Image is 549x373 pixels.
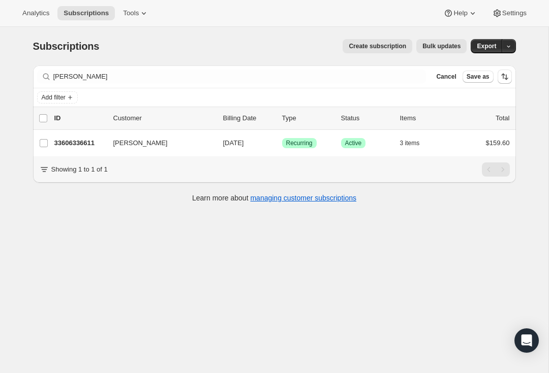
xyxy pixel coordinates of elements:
[53,70,426,84] input: Filter subscribers
[400,139,420,147] span: 3 items
[453,9,467,17] span: Help
[477,42,496,50] span: Export
[33,41,100,52] span: Subscriptions
[432,71,460,83] button: Cancel
[463,71,494,83] button: Save as
[502,9,527,17] span: Settings
[514,328,539,353] div: Open Intercom Messenger
[113,113,215,123] p: Customer
[400,113,451,123] div: Items
[54,113,510,123] div: IDCustomerBilling DateTypeStatusItemsTotal
[343,39,412,53] button: Create subscription
[16,6,55,20] button: Analytics
[223,113,274,123] p: Billing Date
[400,136,431,150] button: 3 items
[486,6,533,20] button: Settings
[192,193,356,203] p: Learn more about
[117,6,155,20] button: Tools
[22,9,49,17] span: Analytics
[286,139,313,147] span: Recurring
[471,39,502,53] button: Export
[57,6,115,20] button: Subscriptions
[282,113,333,123] div: Type
[64,9,109,17] span: Subscriptions
[54,136,510,150] div: 33606336611[PERSON_NAME][DATE]SuccessRecurringSuccessActive3 items$159.60
[467,73,490,81] span: Save as
[437,6,483,20] button: Help
[482,162,510,177] nav: Pagination
[422,42,461,50] span: Bulk updates
[107,135,209,151] button: [PERSON_NAME]
[42,93,66,101] span: Add filter
[349,42,406,50] span: Create subscription
[51,164,108,175] p: Showing 1 to 1 of 1
[113,138,168,148] span: [PERSON_NAME]
[416,39,467,53] button: Bulk updates
[436,73,456,81] span: Cancel
[54,113,105,123] p: ID
[486,139,510,147] span: $159.60
[37,91,78,104] button: Add filter
[223,139,244,147] span: [DATE]
[341,113,392,123] p: Status
[54,138,105,148] p: 33606336611
[123,9,139,17] span: Tools
[345,139,362,147] span: Active
[250,194,356,202] a: managing customer subscriptions
[498,70,512,84] button: Sort the results
[496,113,509,123] p: Total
